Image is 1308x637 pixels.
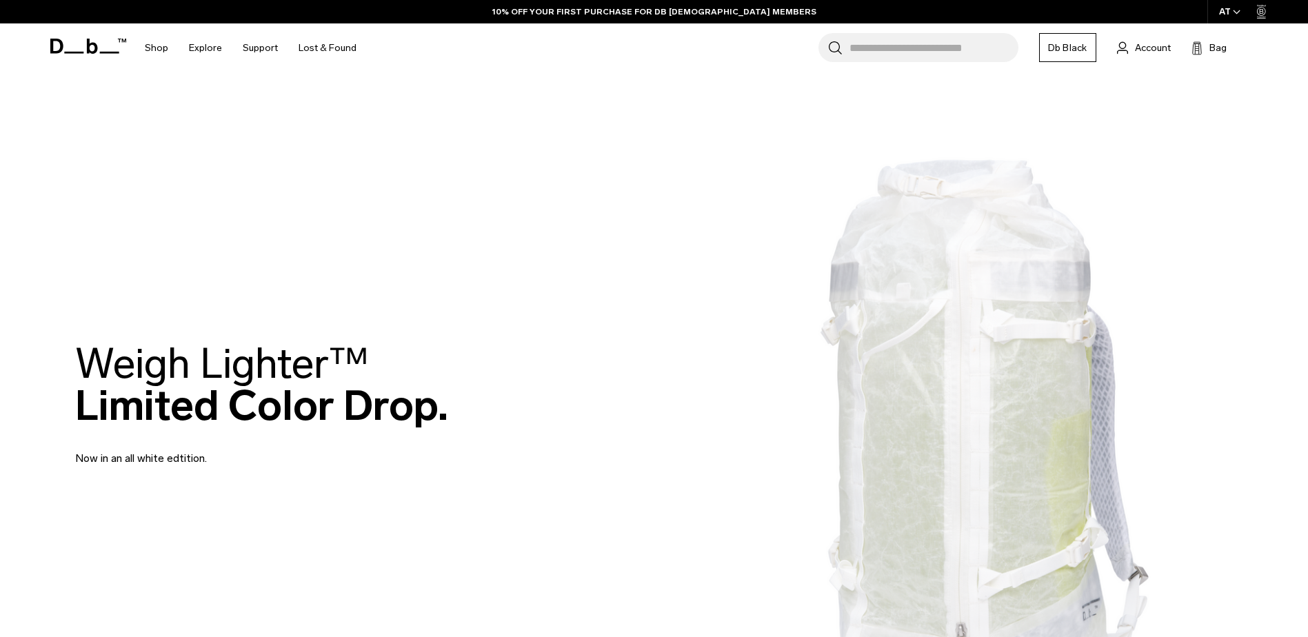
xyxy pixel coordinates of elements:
[189,23,222,72] a: Explore
[134,23,367,72] nav: Main Navigation
[492,6,816,18] a: 10% OFF YOUR FIRST PURCHASE FOR DB [DEMOGRAPHIC_DATA] MEMBERS
[243,23,278,72] a: Support
[75,434,406,467] p: Now in an all white edtition.
[1117,39,1171,56] a: Account
[75,338,369,389] span: Weigh Lighter™
[75,343,448,427] h2: Limited Color Drop.
[1209,41,1227,55] span: Bag
[1039,33,1096,62] a: Db Black
[1191,39,1227,56] button: Bag
[299,23,356,72] a: Lost & Found
[145,23,168,72] a: Shop
[1135,41,1171,55] span: Account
